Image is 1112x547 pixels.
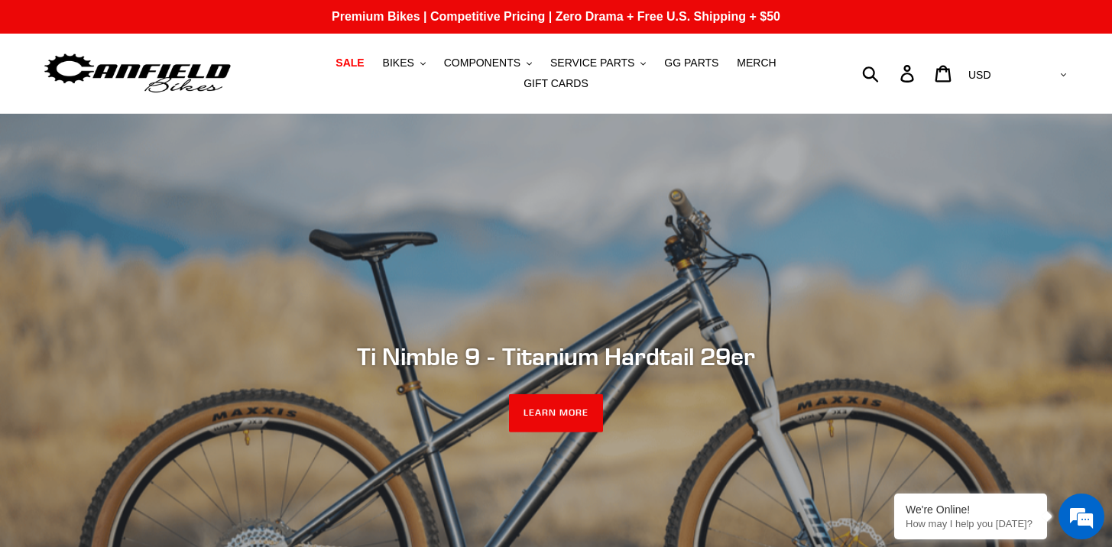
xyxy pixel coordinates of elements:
button: COMPONENTS [436,53,540,73]
span: MERCH [737,57,776,70]
a: LEARN MORE [509,394,603,432]
span: BIKES [383,57,414,70]
div: We're Online! [906,503,1036,516]
a: GG PARTS [657,53,726,73]
span: GG PARTS [664,57,718,70]
img: Canfield Bikes [42,50,233,98]
a: GIFT CARDS [516,73,596,94]
input: Search [870,57,909,90]
button: SERVICE PARTS [543,53,653,73]
span: SERVICE PARTS [550,57,634,70]
h2: Ti Nimble 9 - Titanium Hardtail 29er [140,342,973,371]
span: COMPONENTS [444,57,520,70]
a: SALE [328,53,371,73]
a: MERCH [729,53,783,73]
p: How may I help you today? [906,518,1036,529]
span: SALE [336,57,364,70]
span: GIFT CARDS [524,77,588,90]
button: BIKES [375,53,433,73]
